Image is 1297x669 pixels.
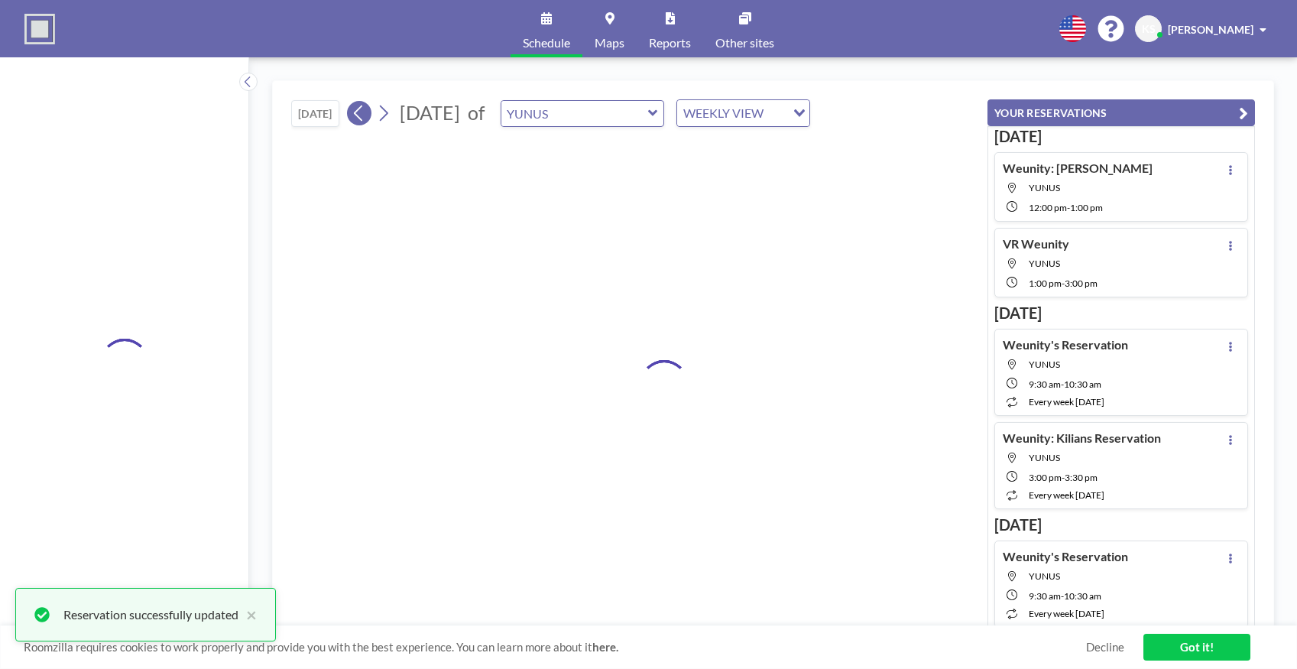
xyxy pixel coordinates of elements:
[994,127,1248,146] h3: [DATE]
[1029,570,1060,582] span: YUNUS
[1070,202,1103,213] span: 1:00 PM
[1062,472,1065,483] span: -
[291,100,339,127] button: [DATE]
[1065,472,1098,483] span: 3:30 PM
[238,606,257,624] button: close
[680,103,767,123] span: WEEKLY VIEW
[1029,396,1104,408] span: every week [DATE]
[400,101,460,124] span: [DATE]
[1029,359,1060,370] span: YUNUS
[677,100,809,126] div: Search for option
[1143,634,1250,661] a: Got it!
[63,606,238,624] div: Reservation successfully updated
[1029,590,1061,602] span: 9:30 AM
[1029,182,1060,193] span: YUNUS
[1064,590,1101,602] span: 10:30 AM
[1168,23,1253,36] span: [PERSON_NAME]
[1142,22,1156,36] span: KS
[1029,489,1104,501] span: every week [DATE]
[1029,472,1062,483] span: 3:00 PM
[1029,202,1067,213] span: 12:00 PM
[1029,608,1104,619] span: every week [DATE]
[1067,202,1070,213] span: -
[768,103,784,123] input: Search for option
[1064,378,1101,390] span: 10:30 AM
[1029,278,1062,289] span: 1:00 PM
[1029,378,1061,390] span: 9:30 AM
[1065,278,1098,289] span: 3:00 PM
[592,640,618,654] a: here.
[649,37,691,49] span: Reports
[501,101,648,126] input: YUNUS
[994,304,1248,323] h3: [DATE]
[1061,590,1064,602] span: -
[1003,549,1128,564] h4: Weunity's Reservation
[715,37,774,49] span: Other sites
[1003,161,1153,176] h4: Weunity: [PERSON_NAME]
[1029,452,1060,463] span: YUNUS
[1086,640,1124,654] a: Decline
[987,99,1255,126] button: YOUR RESERVATIONS
[24,14,55,44] img: organization-logo
[523,37,570,49] span: Schedule
[595,37,624,49] span: Maps
[468,101,485,125] span: of
[1003,430,1161,446] h4: Weunity: Kilians Reservation
[24,640,1086,654] span: Roomzilla requires cookies to work properly and provide you with the best experience. You can lea...
[994,515,1248,534] h3: [DATE]
[1061,378,1064,390] span: -
[1003,236,1069,252] h4: VR Weunity
[1062,278,1065,289] span: -
[1003,337,1128,352] h4: Weunity's Reservation
[1029,258,1060,269] span: YUNUS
